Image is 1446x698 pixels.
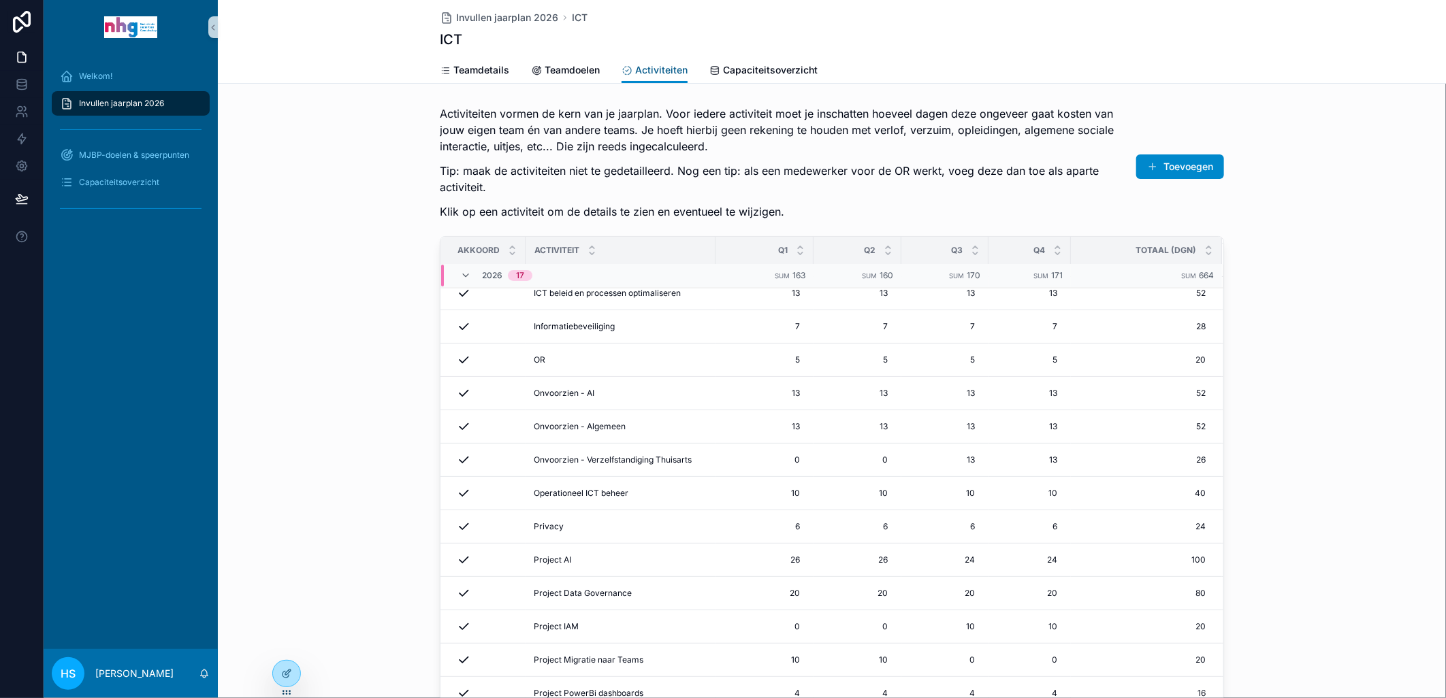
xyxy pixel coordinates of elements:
span: 6 [915,521,975,532]
span: 10 [915,621,975,632]
span: 5 [729,354,800,365]
span: Project Migratie naar Teams [534,654,643,665]
span: 10 [1002,621,1057,632]
a: 5 [822,349,893,371]
span: 160 [880,270,893,280]
span: Capaciteitsoverzicht [79,177,159,188]
span: 28 [1072,321,1206,332]
a: 20 [724,582,805,604]
a: 13 [997,282,1063,304]
span: Welkom! [79,71,112,82]
a: 5 [724,349,805,371]
span: 13 [915,454,975,465]
span: 5 [915,354,975,365]
a: Project Data Governance [534,588,707,599]
a: Teamdetails [440,58,509,85]
span: Q2 [864,245,875,256]
a: 7 [910,316,980,337]
a: 26 [822,549,893,571]
a: 6 [822,516,893,537]
a: Onvoorzien - AI [534,388,707,399]
span: 13 [1002,388,1057,399]
a: 13 [724,382,805,404]
span: 13 [827,388,888,399]
span: Q1 [778,245,788,256]
a: OR [534,354,707,365]
a: 10 [724,482,805,504]
span: Activiteit [534,245,579,256]
span: 24 [1002,554,1057,565]
a: Toevoegen [1136,154,1224,179]
a: Project Migratie naar Teams [534,654,707,665]
span: 7 [729,321,800,332]
small: Sum [949,272,964,280]
a: Activiteiten [622,58,688,84]
a: 13 [997,416,1063,437]
span: 13 [1002,421,1057,432]
span: 7 [1002,321,1057,332]
span: 10 [827,654,888,665]
span: 40 [1072,488,1206,499]
a: 0 [724,449,805,471]
span: Invullen jaarplan 2026 [456,11,558,24]
p: Klik op een activiteit om de details te zien en eventueel te wijzigen. [440,203,1122,220]
span: 13 [1002,288,1057,299]
span: 2026 [482,271,502,282]
span: 13 [915,388,975,399]
small: Sum [775,272,790,280]
a: 6 [997,516,1063,537]
span: 13 [729,388,800,399]
span: 13 [827,288,888,299]
a: 100 [1072,554,1206,565]
a: ICT [572,11,588,24]
span: Project IAM [534,621,579,632]
span: Q3 [951,245,963,256]
span: 6 [729,521,800,532]
a: Invullen jaarplan 2026 [440,11,558,24]
span: HS [61,665,76,682]
a: Operationeel ICT beheer [534,488,707,499]
a: 5 [910,349,980,371]
span: 13 [915,421,975,432]
a: 80 [1072,588,1206,599]
span: 20 [915,588,975,599]
a: 13 [997,449,1063,471]
a: 7 [997,316,1063,337]
span: 5 [1002,354,1057,365]
a: 20 [910,582,980,604]
a: 13 [910,382,980,404]
a: 0 [997,649,1063,671]
span: Onvoorzien - AI [534,388,594,399]
span: Q4 [1033,245,1045,256]
span: 26 [729,554,800,565]
a: Welkom! [52,64,210,88]
span: 10 [729,654,800,665]
span: 10 [827,488,888,499]
img: App logo [104,16,157,38]
div: 17 [516,271,524,282]
a: 13 [910,416,980,437]
span: 13 [915,288,975,299]
a: 20 [1072,654,1206,665]
a: 13 [822,282,893,304]
a: 13 [724,282,805,304]
span: Teamdoelen [545,63,600,77]
span: 52 [1072,421,1206,432]
a: Capaciteitsoverzicht [709,58,818,85]
a: Project IAM [534,621,707,632]
small: Sum [1181,272,1196,280]
span: Operationeel ICT beheer [534,488,628,499]
span: ICT beleid en processen optimaliseren [534,288,681,299]
a: Onvoorzien - Verzelfstandiging Thuisarts [534,454,707,465]
a: 6 [724,516,805,537]
span: 170 [967,270,980,280]
a: 0 [822,616,893,637]
a: 0 [822,449,893,471]
a: 26 [1072,454,1206,465]
span: Totaal (dgn) [1136,245,1196,256]
a: 52 [1072,388,1206,399]
a: 20 [1072,621,1206,632]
